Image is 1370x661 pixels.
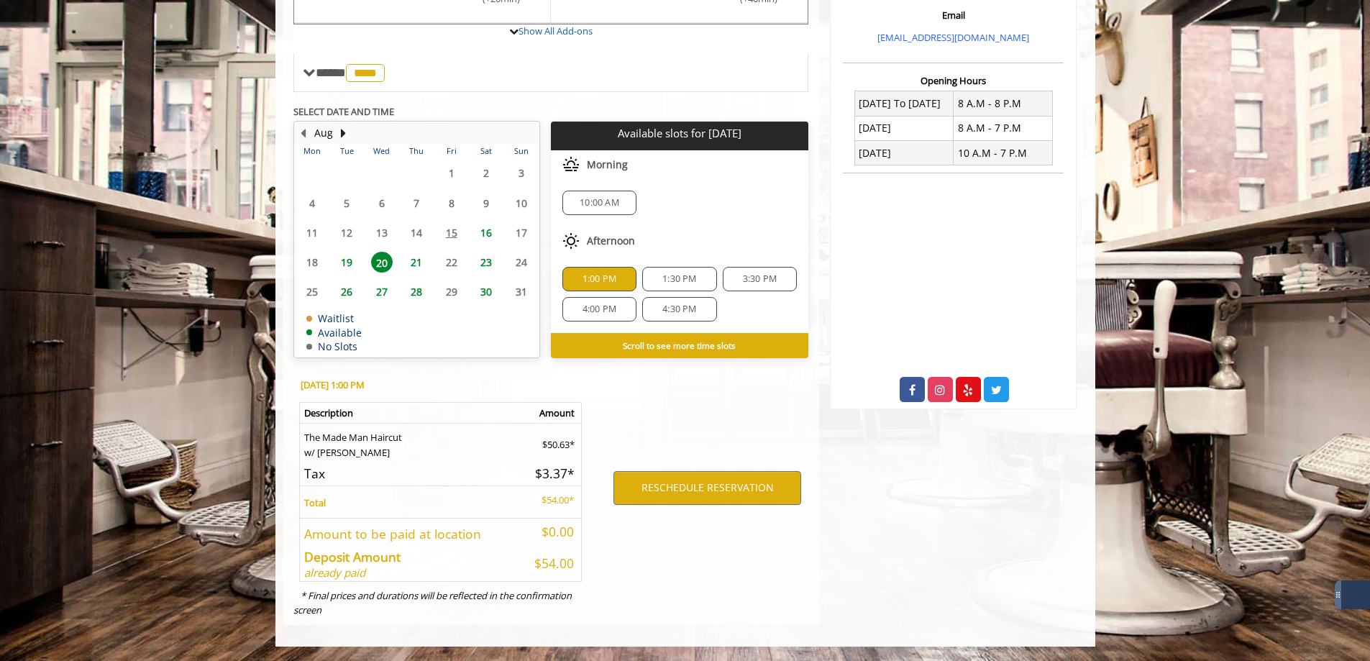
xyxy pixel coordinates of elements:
div: 1:30 PM [642,267,716,291]
button: Next Month [338,125,350,141]
span: 4:00 PM [583,304,616,315]
h3: Email [846,10,1060,20]
span: 19 [336,252,357,273]
h3: Opening Hours [843,76,1064,86]
span: 27 [371,281,393,302]
h5: $3.37* [525,467,574,480]
button: RESCHEDULE RESERVATION [613,471,801,504]
p: Available slots for [DATE] [557,127,803,140]
td: 8 A.M - 7 P.M [954,116,1053,140]
img: morning slots [562,156,580,173]
td: [DATE] To [DATE] [854,91,954,116]
td: Select day30 [469,277,503,306]
span: 4:30 PM [662,304,696,315]
th: Mon [295,144,329,158]
td: Select day23 [469,247,503,277]
b: Amount [539,406,575,419]
button: Aug [314,125,333,141]
th: Sun [503,144,539,158]
td: Select day20 [364,247,398,277]
span: 23 [475,252,497,273]
span: Afternoon [587,235,635,247]
div: 4:00 PM [562,297,636,322]
td: Waitlist [306,313,362,324]
span: 16 [475,222,497,243]
span: 10:00 AM [580,197,619,209]
span: Morning [587,159,628,170]
img: afternoon slots [562,232,580,250]
div: 10:00 AM [562,191,636,215]
div: 3:30 PM [723,267,797,291]
td: Select day19 [329,247,364,277]
td: 10 A.M - 7 P.M [954,141,1053,165]
td: No Slots [306,341,362,352]
div: 1:00 PM [562,267,636,291]
h5: $0.00 [525,525,574,539]
span: 20 [371,252,393,273]
a: [EMAIL_ADDRESS][DOMAIN_NAME] [877,31,1029,44]
th: Fri [434,144,468,158]
span: 26 [336,281,357,302]
td: Select day16 [469,218,503,247]
span: 1:00 PM [583,273,616,285]
a: Show All Add-ons [519,24,593,37]
h5: $54.00 [525,557,574,570]
td: Select day21 [399,247,434,277]
b: Deposit Amount [304,548,401,565]
th: Thu [399,144,434,158]
b: [DATE] 1:00 PM [301,378,365,391]
th: Sat [469,144,503,158]
span: 21 [406,252,427,273]
i: * Final prices and durations will be reflected in the confirmation screen [293,589,572,617]
button: Previous Month [298,125,309,141]
h5: Tax [304,467,514,480]
td: Select day27 [364,277,398,306]
div: 4:30 PM [642,297,716,322]
b: Scroll to see more time slots [623,339,736,351]
span: 30 [475,281,497,302]
td: 8 A.M - 8 P.M [954,91,1053,116]
td: Select day26 [329,277,364,306]
td: $50.63* [521,423,582,460]
th: Wed [364,144,398,158]
td: [DATE] [854,116,954,140]
td: The Made Man Haircut w/ [PERSON_NAME] [299,423,521,460]
span: 1:30 PM [662,273,696,285]
td: Select day28 [399,277,434,306]
p: $54.00* [525,493,574,508]
b: SELECT DATE AND TIME [293,105,394,118]
th: Tue [329,144,364,158]
i: already paid [304,565,365,580]
span: 28 [406,281,427,302]
h5: Amount to be paid at location [304,527,514,541]
td: [DATE] [854,141,954,165]
td: Available [306,327,362,338]
b: Description [304,406,353,419]
b: Total [304,496,326,509]
span: 3:30 PM [743,273,777,285]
